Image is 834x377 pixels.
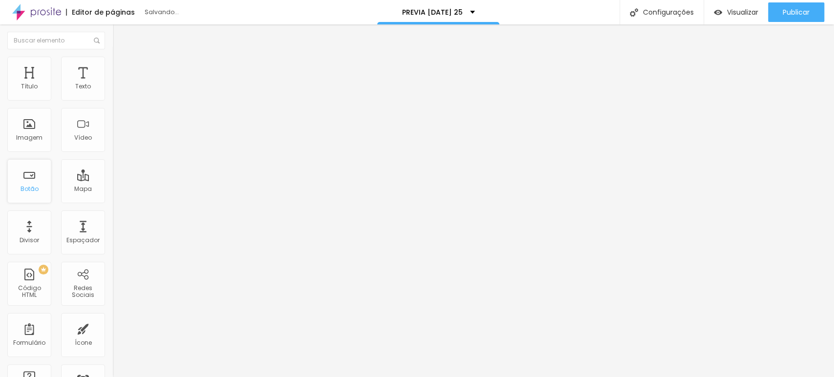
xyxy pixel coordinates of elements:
div: Vídeo [74,134,92,141]
div: Imagem [16,134,43,141]
div: Salvando... [145,9,257,15]
div: Texto [75,83,91,90]
div: Botão [21,186,39,192]
div: Espaçador [66,237,100,244]
div: Código HTML [10,285,48,299]
div: Mapa [74,186,92,192]
div: Ícone [75,339,92,346]
div: Editor de páginas [66,9,135,16]
div: Título [21,83,38,90]
div: Redes Sociais [64,285,102,299]
div: Divisor [20,237,39,244]
span: Visualizar [727,8,758,16]
p: PREVIA [DATE] 25 [402,9,463,16]
button: Visualizar [704,2,768,22]
span: Publicar [783,8,810,16]
input: Buscar elemento [7,32,105,49]
div: Formulário [13,339,45,346]
iframe: Editor [112,24,834,377]
button: Publicar [768,2,824,22]
img: Icone [94,38,100,43]
img: view-1.svg [714,8,722,17]
img: Icone [630,8,638,17]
